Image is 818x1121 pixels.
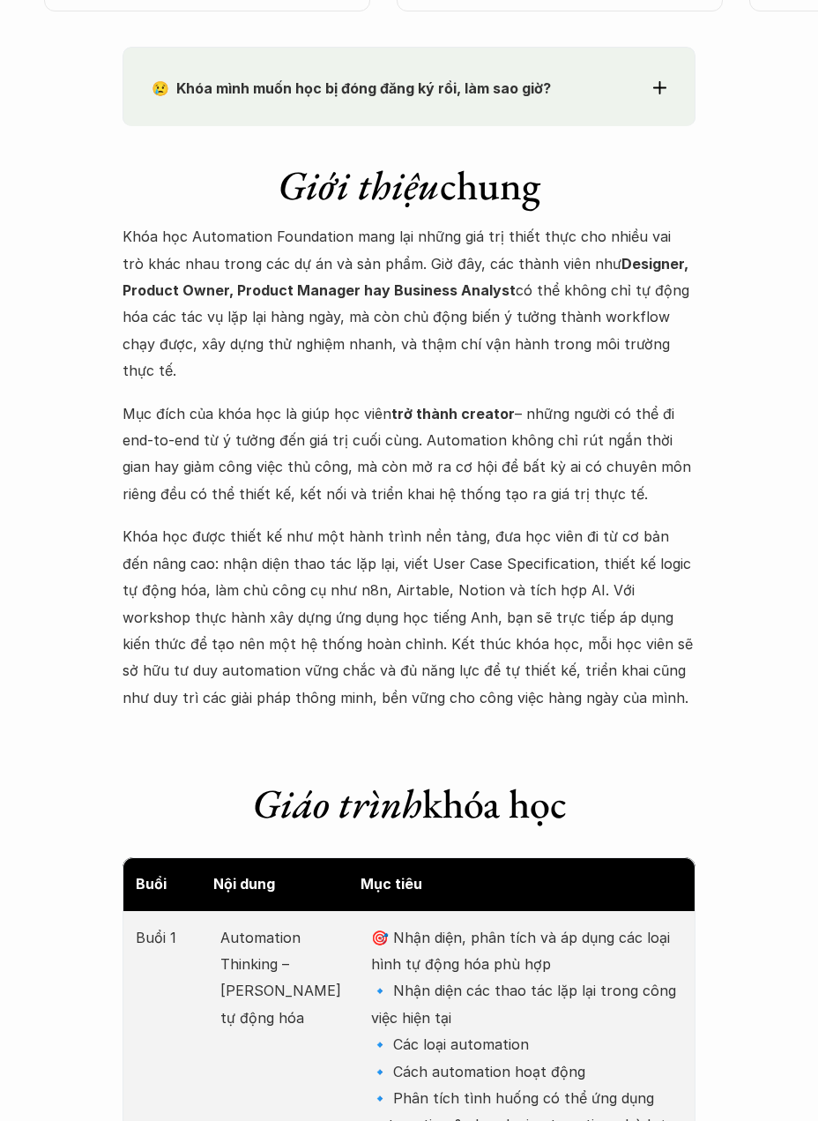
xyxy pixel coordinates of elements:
[123,780,695,828] h1: khóa học
[391,405,515,422] strong: trở thành creator
[136,924,203,951] p: Buổi 1
[136,875,167,893] strong: Buổi
[123,400,695,508] p: Mục đích của khóa học là giúp học viên – những người có thể đi end-to-end từ ý tưởng đến giá trị ...
[278,159,440,212] em: Giới thiệu
[123,523,695,711] p: Khóa học được thiết kế như một hành trình nền tảng, đưa học viên đi từ cơ bản đến nâng cao: nhận ...
[213,875,275,893] strong: Nội dung
[123,161,695,210] h1: chung
[123,223,695,384] p: Khóa học Automation Foundation mang lại những giá trị thiết thực cho nhiều vai trò khác nhau tron...
[152,79,551,97] strong: 😢 Khóa mình muốn học bị đóng đăng ký rồi, làm sao giờ?
[252,777,422,830] em: Giáo trình
[220,924,353,1032] p: Automation Thinking – [PERSON_NAME] tự động hóa
[361,875,422,893] strong: Mục tiêu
